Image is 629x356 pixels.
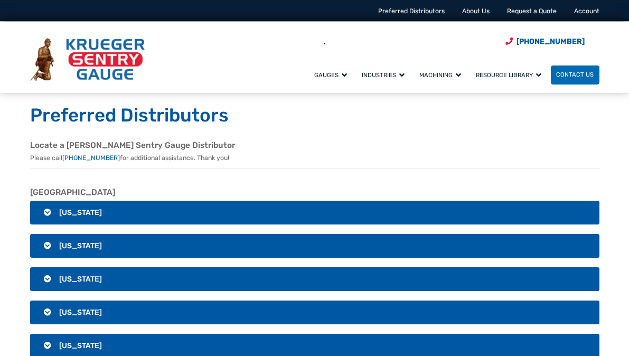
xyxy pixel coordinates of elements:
span: Contact Us [556,71,594,78]
a: Phone Number (920) 434-8860 [505,36,585,47]
span: [US_STATE] [59,241,102,250]
a: Resource Library [471,64,551,86]
span: [PHONE_NUMBER] [517,37,585,46]
a: Machining [414,64,471,86]
span: [US_STATE] [59,308,102,317]
span: [US_STATE] [59,208,102,217]
span: [US_STATE] [59,341,102,350]
a: About Us [462,7,490,15]
a: Preferred Distributors [378,7,445,15]
span: Machining [419,71,461,79]
h1: Preferred Distributors [30,104,599,127]
span: Gauges [314,71,347,79]
a: Contact Us [551,65,599,85]
h2: [GEOGRAPHIC_DATA] [30,188,599,198]
a: Account [574,7,599,15]
a: [PHONE_NUMBER] [62,154,120,162]
span: [US_STATE] [59,275,102,284]
a: Gauges [309,64,356,86]
a: Industries [356,64,414,86]
span: Resource Library [476,71,541,79]
a: Request a Quote [507,7,557,15]
p: Please call for additional assistance. Thank you! [30,153,599,163]
span: Industries [362,71,405,79]
h2: Locate a [PERSON_NAME] Sentry Gauge Distributor [30,140,599,151]
img: Krueger Sentry Gauge [30,38,145,80]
